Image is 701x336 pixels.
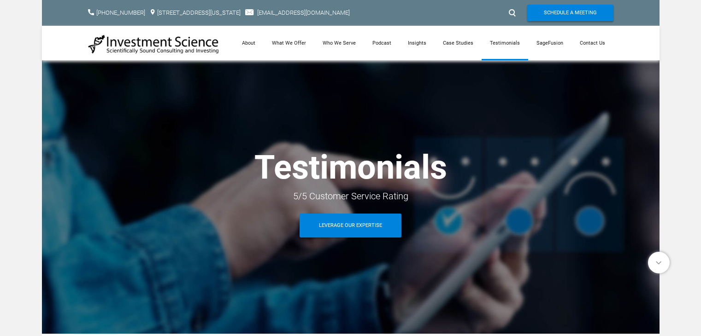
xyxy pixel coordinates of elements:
a: Contact Us [571,26,613,60]
a: Podcast [364,26,400,60]
a: Schedule A Meeting [527,5,613,21]
a: SageFusion [528,26,571,60]
a: Insights [400,26,435,60]
a: [STREET_ADDRESS][US_STATE]​ [157,9,241,16]
img: Investment Science | NYC Consulting Services [88,34,219,54]
a: Who We Serve [314,26,364,60]
a: Testimonials [482,26,528,60]
span: Leverage Our Expertise [319,214,382,238]
a: [PHONE_NUMBER] [96,9,145,16]
a: [EMAIL_ADDRESS][DOMAIN_NAME] [257,9,350,16]
a: Leverage Our Expertise [300,214,401,238]
strong: Testimonials [254,148,447,187]
span: Schedule A Meeting [544,5,597,21]
a: What We Offer [264,26,314,60]
div: 5/5 Customer Service Rating [88,188,613,204]
a: Case Studies [435,26,482,60]
a: About [234,26,264,60]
